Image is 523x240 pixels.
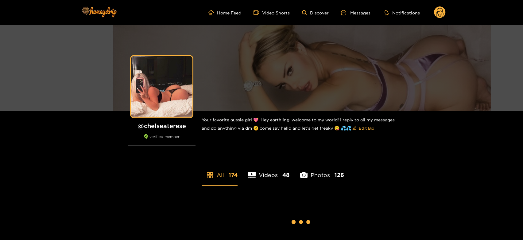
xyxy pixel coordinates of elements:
[202,157,238,185] li: All
[302,10,329,15] a: Discover
[248,157,289,185] li: Videos
[229,171,238,179] span: 174
[128,122,196,130] h1: @ chelseaterese
[341,9,370,16] div: Messages
[359,125,374,131] span: Edit Bio
[335,171,344,179] span: 126
[300,157,344,185] li: Photos
[282,171,289,179] span: 48
[208,10,217,15] span: home
[254,10,290,15] a: Video Shorts
[128,134,196,146] div: verified member
[208,10,241,15] a: Home Feed
[206,171,214,179] span: appstore
[383,10,422,16] button: Notifications
[352,126,356,131] span: edit
[351,123,375,133] button: editEdit Bio
[254,10,262,15] span: video-camera
[202,111,401,138] div: Your favorite aussie girl 💖. Hey earthling, welcome to my world! I reply to all my messages and d...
